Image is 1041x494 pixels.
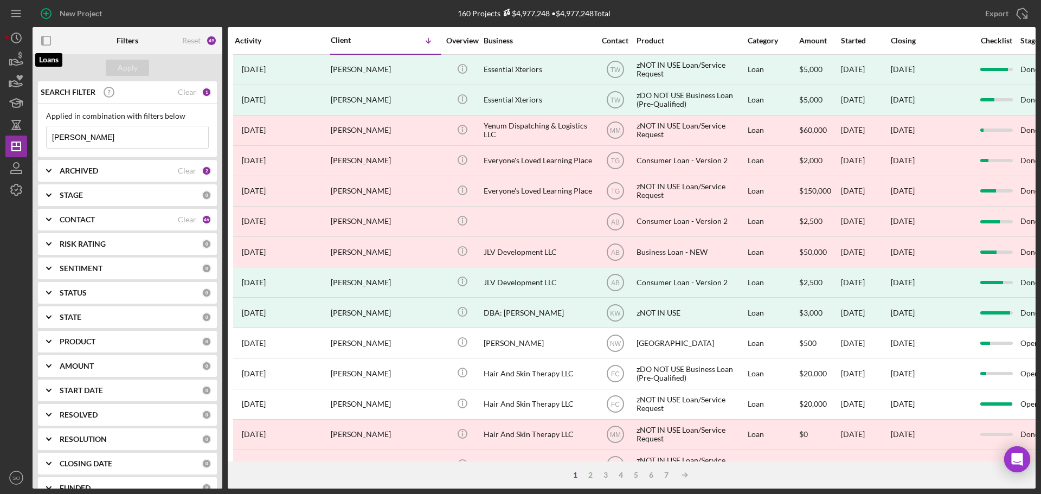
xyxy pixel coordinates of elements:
[973,36,1019,45] div: Checklist
[242,460,266,469] time: 2022-10-20 15:36
[331,359,439,388] div: [PERSON_NAME]
[748,116,798,145] div: Loan
[206,35,217,46] div: 49
[33,3,113,24] button: New Project
[242,187,266,195] time: 2023-10-31 02:34
[202,190,211,200] div: 0
[242,217,266,226] time: 2024-12-05 19:18
[242,430,266,439] time: 2022-10-20 15:40
[891,399,915,408] time: [DATE]
[484,451,592,479] div: Hair And Skin Therapy LLC
[891,309,915,317] div: [DATE]
[748,359,798,388] div: Loan
[748,298,798,327] div: Loan
[60,459,112,468] b: CLOSING DATE
[202,434,211,444] div: 0
[891,369,915,378] time: [DATE]
[891,125,915,134] time: [DATE]
[748,420,798,449] div: Loan
[891,278,915,287] div: [DATE]
[841,298,890,327] div: [DATE]
[610,66,620,74] text: TW
[182,36,201,45] div: Reset
[891,95,915,104] div: [DATE]
[331,116,439,145] div: [PERSON_NAME]
[891,36,972,45] div: Closing
[841,177,890,206] div: [DATE]
[891,186,915,195] time: [DATE]
[748,268,798,297] div: Loan
[637,116,745,145] div: zNOT IN USE Loan/Service Request
[748,390,798,419] div: Loan
[60,362,94,370] b: AMOUNT
[331,238,439,266] div: [PERSON_NAME]
[568,471,583,479] div: 1
[841,36,890,45] div: Started
[841,359,890,388] div: [DATE]
[202,215,211,224] div: 46
[841,207,890,236] div: [DATE]
[610,127,621,134] text: MM
[484,329,592,357] div: [PERSON_NAME]
[841,420,890,449] div: [DATE]
[242,400,266,408] time: 2022-10-17 22:59
[60,288,87,297] b: STATUS
[484,268,592,297] div: JLV Development LLC
[442,36,483,45] div: Overview
[748,86,798,114] div: Loan
[242,248,266,256] time: 2024-11-06 00:21
[611,248,619,256] text: AB
[60,240,106,248] b: RISK RATING
[117,36,138,45] b: Filters
[331,329,439,357] div: [PERSON_NAME]
[748,36,798,45] div: Category
[202,386,211,395] div: 0
[799,207,840,236] div: $2,500
[331,451,439,479] div: [PERSON_NAME]
[118,60,138,76] div: Apply
[891,217,915,226] div: [DATE]
[748,55,798,84] div: Loan
[799,420,840,449] div: $0
[598,471,613,479] div: 3
[841,268,890,297] div: [DATE]
[41,88,95,97] b: SEARCH FILTER
[841,390,890,419] div: [DATE]
[611,218,619,226] text: AB
[583,471,598,479] div: 2
[331,146,439,175] div: [PERSON_NAME]
[611,370,620,378] text: FC
[60,435,107,444] b: RESOLUTION
[799,86,840,114] div: $5,000
[611,188,620,195] text: TG
[748,451,798,479] div: Loan
[637,329,745,357] div: [GEOGRAPHIC_DATA]
[841,329,890,357] div: [DATE]
[484,238,592,266] div: JLV Development LLC
[841,146,890,175] div: [DATE]
[235,36,330,45] div: Activity
[202,483,211,493] div: 0
[331,55,439,84] div: [PERSON_NAME]
[748,207,798,236] div: Loan
[748,177,798,206] div: Loan
[637,268,745,297] div: Consumer Loan - Version 2
[484,86,592,114] div: Essential Xteriors
[331,268,439,297] div: [PERSON_NAME]
[611,279,619,286] text: AB
[242,156,266,165] time: 2023-10-31 02:59
[202,337,211,347] div: 0
[60,264,102,273] b: SENTIMENT
[748,238,798,266] div: Loan
[748,146,798,175] div: Loan
[637,207,745,236] div: Consumer Loan - Version 2
[613,471,628,479] div: 4
[799,146,840,175] div: $2,000
[242,95,266,104] time: 2023-06-26 05:07
[202,288,211,298] div: 0
[891,247,915,256] time: [DATE]
[891,460,915,469] time: [DATE]
[5,467,27,489] button: SO
[891,429,915,439] time: [DATE]
[484,177,592,206] div: Everyone's Loved Learning Place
